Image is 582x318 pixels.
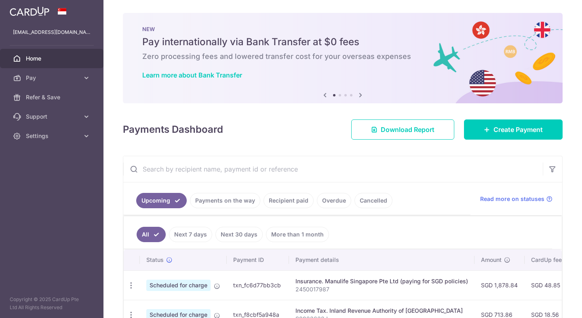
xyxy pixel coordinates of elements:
h4: Payments Dashboard [123,122,223,137]
a: Learn more about Bank Transfer [142,71,242,79]
a: Next 30 days [215,227,263,242]
th: Payment ID [227,249,289,270]
span: Pay [26,74,79,82]
p: NEW [142,26,543,32]
span: Create Payment [493,125,543,134]
a: Download Report [351,119,454,140]
span: Home [26,54,79,63]
span: Refer & Save [26,93,79,101]
h5: Pay internationally via Bank Transfer at $0 fees [142,36,543,48]
img: Bank transfer banner [123,13,563,103]
span: Settings [26,132,79,140]
a: Create Payment [464,119,563,140]
span: Support [26,113,79,121]
a: Cancelled [354,193,392,208]
span: Read more on statuses [480,195,544,203]
a: Overdue [317,193,351,208]
span: CardUp fee [531,256,562,264]
a: Payments on the way [190,193,260,208]
h6: Zero processing fees and lowered transfer cost for your overseas expenses [142,52,543,61]
a: All [137,227,166,242]
td: SGD 48.85 [525,270,577,300]
img: CardUp [10,6,49,16]
a: Read more on statuses [480,195,552,203]
th: Payment details [289,249,474,270]
a: Recipient paid [264,193,314,208]
td: SGD 1,878.84 [474,270,525,300]
span: Amount [481,256,502,264]
span: Status [146,256,164,264]
a: Next 7 days [169,227,212,242]
div: Insurance. Manulife Singapore Pte Ltd (paying for SGD policies) [295,277,468,285]
span: Download Report [381,125,434,134]
span: Scheduled for charge [146,280,211,291]
div: Income Tax. Inland Revenue Authority of [GEOGRAPHIC_DATA] [295,307,468,315]
input: Search by recipient name, payment id or reference [123,156,543,182]
td: txn_fc6d77bb3cb [227,270,289,300]
p: [EMAIL_ADDRESS][DOMAIN_NAME] [13,28,91,36]
a: Upcoming [136,193,187,208]
a: More than 1 month [266,227,329,242]
p: 2450017987 [295,285,468,293]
